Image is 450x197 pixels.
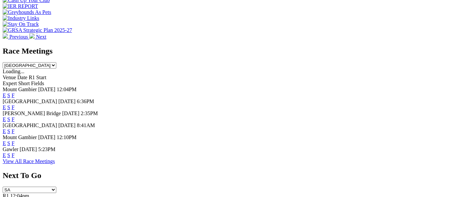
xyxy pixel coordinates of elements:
[3,122,57,128] span: [GEOGRAPHIC_DATA]
[7,93,10,98] a: S
[20,146,37,152] span: [DATE]
[3,152,6,158] a: E
[18,81,30,86] span: Short
[3,75,16,80] span: Venue
[7,128,10,134] a: S
[7,152,10,158] a: S
[12,104,15,110] a: F
[31,81,44,86] span: Fields
[12,128,15,134] a: F
[12,116,15,122] a: F
[77,122,95,128] span: 8:41AM
[29,33,35,39] img: chevron-right-pager-white.svg
[3,134,37,140] span: Mount Gambier
[7,104,10,110] a: S
[58,122,76,128] span: [DATE]
[3,158,55,164] a: View All Race Meetings
[3,3,38,9] img: IER REPORT
[38,146,56,152] span: 5:23PM
[9,34,28,40] span: Previous
[29,34,46,40] a: Next
[3,15,39,21] img: Industry Links
[3,47,447,56] h2: Race Meetings
[36,34,46,40] span: Next
[57,87,77,92] span: 12:04PM
[3,27,72,33] img: GRSA Strategic Plan 2025-27
[3,21,39,27] img: Stay On Track
[3,171,447,180] h2: Next To Go
[38,87,56,92] span: [DATE]
[3,33,8,39] img: chevron-left-pager-white.svg
[3,69,24,74] span: Loading...
[12,93,15,98] a: F
[3,110,61,116] span: [PERSON_NAME] Bridge
[81,110,98,116] span: 2:35PM
[3,93,6,98] a: E
[7,116,10,122] a: S
[29,75,46,80] span: R1 Start
[12,152,15,158] a: F
[7,140,10,146] a: S
[12,140,15,146] a: F
[62,110,80,116] span: [DATE]
[3,104,6,110] a: E
[38,134,56,140] span: [DATE]
[3,140,6,146] a: E
[3,146,18,152] span: Gawler
[3,81,17,86] span: Expert
[17,75,27,80] span: Date
[58,98,76,104] span: [DATE]
[3,9,51,15] img: Greyhounds As Pets
[57,134,77,140] span: 12:10PM
[3,34,29,40] a: Previous
[3,87,37,92] span: Mount Gambier
[3,116,6,122] a: E
[3,98,57,104] span: [GEOGRAPHIC_DATA]
[77,98,94,104] span: 6:36PM
[3,128,6,134] a: E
